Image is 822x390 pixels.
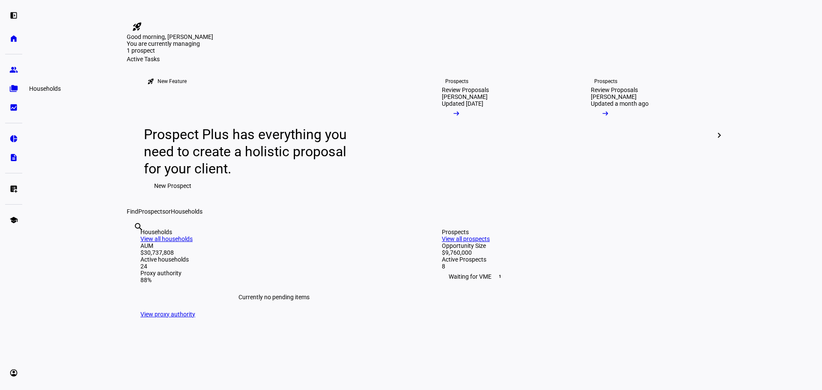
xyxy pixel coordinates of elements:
[9,65,18,74] eth-mat-symbol: group
[442,249,709,256] div: $9,760,000
[442,100,483,107] div: Updated [DATE]
[5,130,22,147] a: pie_chart
[127,208,723,215] div: Find or
[134,233,135,244] input: Enter name of prospect or household
[26,83,64,94] div: Households
[442,229,709,235] div: Prospects
[127,33,723,40] div: Good morning, [PERSON_NAME]
[127,56,723,63] div: Active Tasks
[140,242,408,249] div: AUM
[138,208,165,215] span: Prospects
[147,78,154,85] mat-icon: rocket_launch
[9,84,18,93] eth-mat-symbol: folder_copy
[140,270,408,277] div: Proxy authority
[154,177,191,194] span: New Prospect
[591,93,637,100] div: [PERSON_NAME]
[442,235,490,242] a: View all prospects
[5,149,22,166] a: description
[144,126,355,177] div: Prospect Plus has everything you need to create a holistic proposal for your client.
[171,208,203,215] span: Households
[140,311,195,318] a: View proxy authority
[442,242,709,249] div: Opportunity Size
[452,109,461,118] mat-icon: arrow_right_alt
[9,369,18,377] eth-mat-symbol: account_circle
[9,134,18,143] eth-mat-symbol: pie_chart
[5,61,22,78] a: group
[442,263,709,270] div: 8
[714,130,724,140] mat-icon: chevron_right
[442,256,709,263] div: Active Prospects
[442,93,488,100] div: [PERSON_NAME]
[445,78,468,85] div: Prospects
[9,103,18,112] eth-mat-symbol: bid_landscape
[591,100,649,107] div: Updated a month ago
[577,63,719,208] a: ProspectsReview Proposals[PERSON_NAME]Updated a month ago
[140,249,408,256] div: $30,737,808
[5,80,22,97] a: folder_copy
[428,63,570,208] a: ProspectsReview Proposals[PERSON_NAME]Updated [DATE]
[140,229,408,235] div: Households
[134,222,144,232] mat-icon: search
[127,47,212,54] div: 1 prospect
[497,273,503,280] span: 1
[9,185,18,193] eth-mat-symbol: list_alt_add
[144,177,202,194] button: New Prospect
[5,99,22,116] a: bid_landscape
[140,235,193,242] a: View all households
[601,109,610,118] mat-icon: arrow_right_alt
[127,40,200,47] span: You are currently managing
[594,78,617,85] div: Prospects
[442,86,489,93] div: Review Proposals
[140,256,408,263] div: Active households
[5,30,22,47] a: home
[9,11,18,20] eth-mat-symbol: left_panel_open
[9,34,18,43] eth-mat-symbol: home
[9,153,18,162] eth-mat-symbol: description
[140,277,408,283] div: 88%
[158,78,187,85] div: New Feature
[442,270,709,283] div: Waiting for VME
[140,283,408,311] div: Currently no pending items
[9,216,18,224] eth-mat-symbol: school
[132,21,142,32] mat-icon: rocket_launch
[140,263,408,270] div: 24
[591,86,638,93] div: Review Proposals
